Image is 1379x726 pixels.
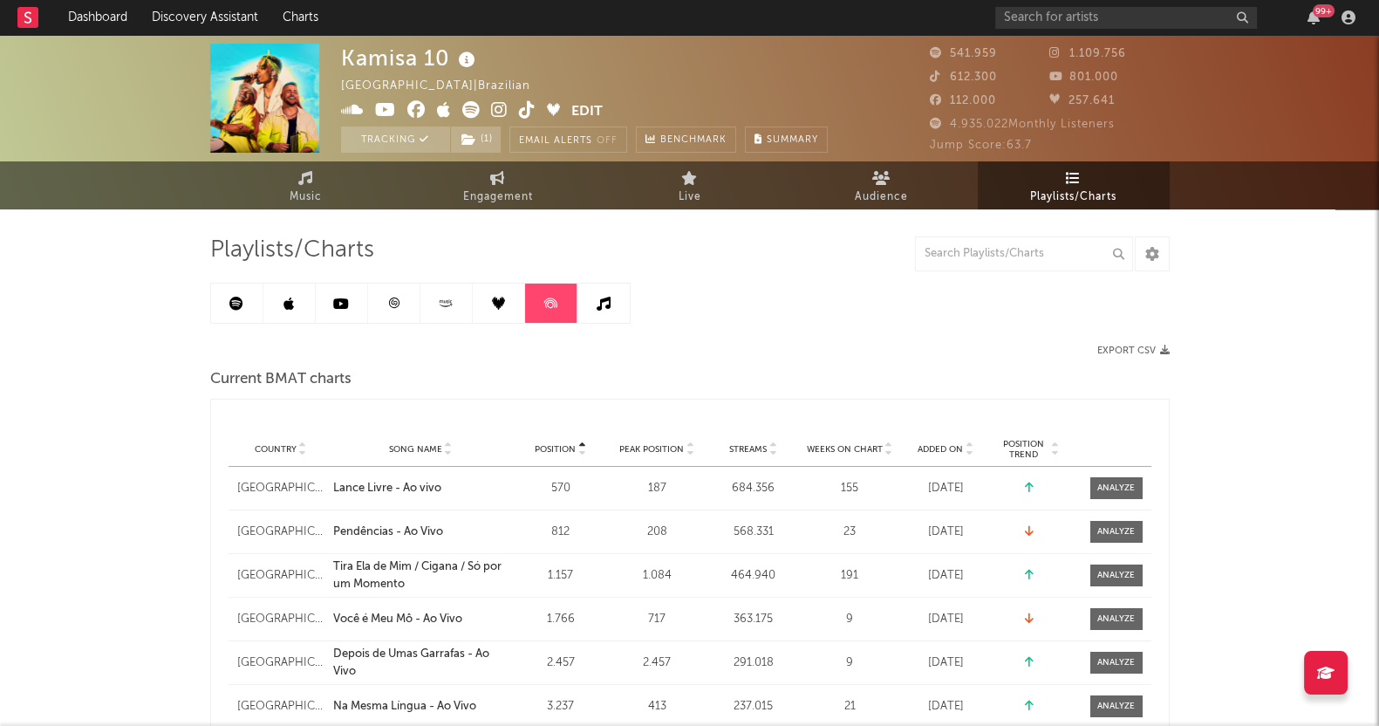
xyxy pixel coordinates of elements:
button: Tracking [341,127,450,153]
div: 99 + [1313,4,1335,17]
span: Benchmark [660,130,727,151]
span: Playlists/Charts [210,240,374,261]
div: 21 [806,698,893,716]
a: Engagement [402,161,594,209]
div: 208 [613,524,700,541]
span: 612.300 [930,72,997,83]
span: Added On [918,444,963,455]
button: Edit [571,101,603,123]
div: 363.175 [709,611,796,628]
div: 9 [806,654,893,672]
span: Live [679,187,701,208]
span: Position [535,444,576,455]
div: 1.157 [517,567,604,585]
span: Engagement [463,187,533,208]
button: 99+ [1307,10,1320,24]
div: [DATE] [902,611,989,628]
div: 187 [613,480,700,497]
span: Music [290,187,322,208]
div: 23 [806,524,893,541]
a: Tira Ela de Mim / Cigana / Só por um Momento [333,558,509,592]
div: 1.084 [613,567,700,585]
a: Depois de Umas Garrafas - Ao Vivo [333,646,509,680]
div: 464.940 [709,567,796,585]
div: 812 [517,524,604,541]
div: 155 [806,480,893,497]
span: 1.109.756 [1049,48,1126,59]
button: Export CSV [1097,346,1170,356]
span: Summary [767,135,818,145]
span: 112.000 [930,95,996,106]
div: [GEOGRAPHIC_DATA] [237,567,324,585]
div: [GEOGRAPHIC_DATA] [237,698,324,716]
a: Benchmark [636,127,736,153]
div: 413 [613,698,700,716]
div: [GEOGRAPHIC_DATA] [237,654,324,672]
span: Position Trend [999,439,1049,460]
a: Live [594,161,786,209]
div: 1.766 [517,611,604,628]
span: 801.000 [1049,72,1118,83]
button: Summary [745,127,828,153]
a: Audience [786,161,978,209]
a: Music [210,161,402,209]
span: Song Name [389,444,442,455]
span: Country [255,444,297,455]
span: 4.935.022 Monthly Listeners [930,119,1115,130]
input: Search Playlists/Charts [915,236,1133,271]
div: [DATE] [902,567,989,585]
span: Current BMAT charts [210,369,352,390]
div: [GEOGRAPHIC_DATA] | Brazilian [341,76,550,97]
button: Email AlertsOff [509,127,627,153]
span: Peak Position [619,444,684,455]
div: [DATE] [902,654,989,672]
div: Kamisa 10 [341,44,480,72]
div: [DATE] [902,698,989,716]
em: Off [597,136,618,146]
div: [GEOGRAPHIC_DATA] [237,524,324,541]
span: ( 1 ) [450,127,502,153]
input: Search for artists [995,7,1257,29]
div: 568.331 [709,524,796,541]
div: 3.237 [517,698,604,716]
div: 570 [517,480,604,497]
div: 191 [806,567,893,585]
span: Playlists/Charts [1030,187,1116,208]
div: [GEOGRAPHIC_DATA] [237,611,324,628]
div: [DATE] [902,524,989,541]
a: Playlists/Charts [978,161,1170,209]
span: Jump Score: 63.7 [930,140,1032,151]
div: 717 [613,611,700,628]
span: Weeks on Chart [806,444,882,455]
div: 237.015 [709,698,796,716]
span: Streams [729,444,767,455]
button: (1) [451,127,501,153]
div: [DATE] [902,480,989,497]
span: 541.959 [930,48,997,59]
div: 9 [806,611,893,628]
div: [GEOGRAPHIC_DATA] [237,480,324,497]
div: 291.018 [709,654,796,672]
a: Lance Livre - Ao vivo [333,480,509,497]
a: Pendências - Ao Vivo [333,524,509,541]
div: 2.457 [613,654,700,672]
span: Audience [855,187,908,208]
span: 257.641 [1049,95,1115,106]
div: 2.457 [517,654,604,672]
a: Você é Meu Mô - Ao Vivo [333,611,509,628]
a: Na Mesma Língua - Ao Vivo [333,698,509,716]
div: 684.356 [709,480,796,497]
